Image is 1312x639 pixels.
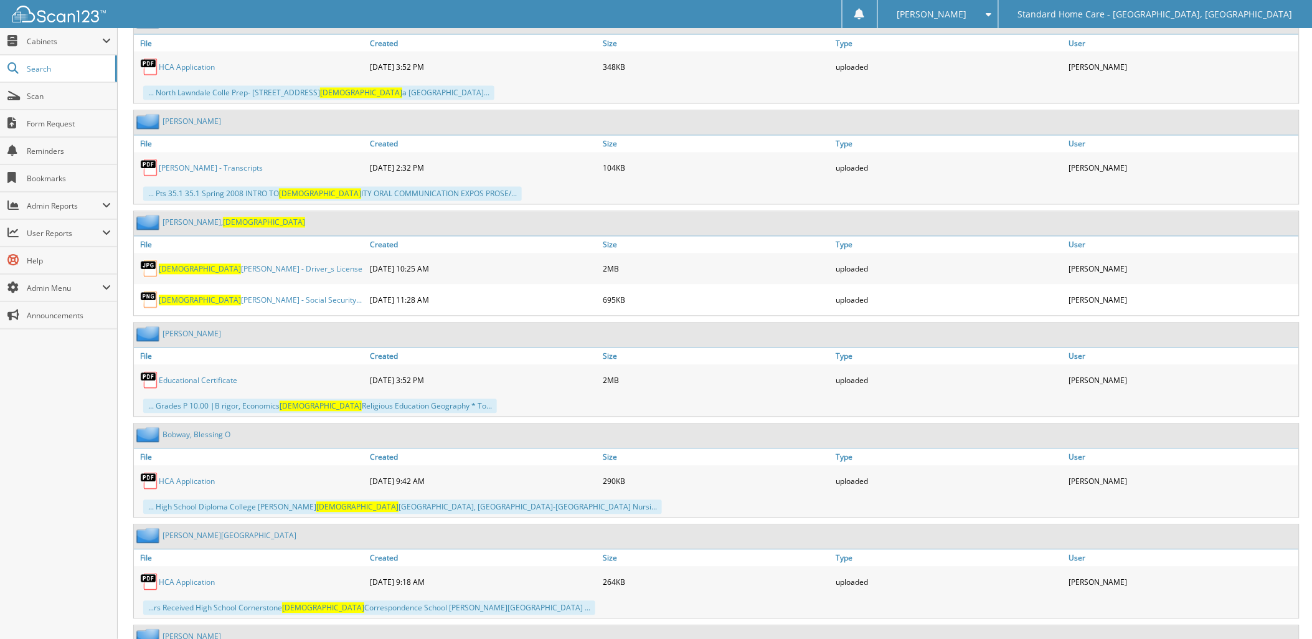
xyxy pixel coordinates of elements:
[833,368,1066,393] div: uploaded
[833,55,1066,80] div: uploaded
[1066,550,1299,567] a: User
[833,35,1066,52] a: Type
[140,291,159,310] img: PNG.png
[600,136,833,153] a: Size
[136,528,163,544] img: folder2.png
[163,116,221,127] a: [PERSON_NAME]
[140,159,159,177] img: PDF.png
[159,476,215,487] a: HCA Application
[833,257,1066,282] div: uploaded
[27,173,111,184] span: Bookmarks
[1066,288,1299,313] div: [PERSON_NAME]
[159,163,263,174] a: [PERSON_NAME] - Transcripts
[367,469,600,494] div: [DATE] 9:42 AM
[134,136,367,153] a: File
[320,88,402,98] span: [DEMOGRAPHIC_DATA]
[223,217,305,228] span: [DEMOGRAPHIC_DATA]
[833,156,1066,181] div: uploaded
[163,217,305,228] a: [PERSON_NAME],[DEMOGRAPHIC_DATA]
[134,35,367,52] a: File
[1066,469,1299,494] div: [PERSON_NAME]
[600,55,833,80] div: 348KB
[367,368,600,393] div: [DATE] 3:52 PM
[163,329,221,339] a: [PERSON_NAME]
[833,288,1066,313] div: uploaded
[159,295,362,306] a: [DEMOGRAPHIC_DATA][PERSON_NAME] - Social Security...
[280,401,362,412] span: [DEMOGRAPHIC_DATA]
[136,215,163,230] img: folder2.png
[367,257,600,282] div: [DATE] 10:25 AM
[600,348,833,365] a: Size
[140,472,159,491] img: PDF.png
[27,201,102,211] span: Admin Reports
[159,62,215,73] a: HCA Application
[27,228,102,239] span: User Reports
[367,35,600,52] a: Created
[833,348,1066,365] a: Type
[27,255,111,266] span: Help
[12,6,106,22] img: scan123-logo-white.svg
[367,550,600,567] a: Created
[140,371,159,390] img: PDF.png
[1066,55,1299,80] div: [PERSON_NAME]
[897,11,967,18] span: [PERSON_NAME]
[143,399,497,414] div: ... Grades P 10.00 |B rigor, Economics Religious Education Geography * To...
[1066,570,1299,595] div: [PERSON_NAME]
[1066,237,1299,253] a: User
[367,136,600,153] a: Created
[134,348,367,365] a: File
[367,570,600,595] div: [DATE] 9:18 AM
[27,310,111,321] span: Announcements
[143,86,494,100] div: ... North Lawndale Colle Prep- [STREET_ADDRESS] a [GEOGRAPHIC_DATA]...
[279,189,361,199] span: [DEMOGRAPHIC_DATA]
[833,237,1066,253] a: Type
[600,237,833,253] a: Size
[27,36,102,47] span: Cabinets
[600,550,833,567] a: Size
[600,288,833,313] div: 695KB
[159,295,241,306] span: [DEMOGRAPHIC_DATA]
[600,368,833,393] div: 2MB
[600,449,833,466] a: Size
[833,136,1066,153] a: Type
[1066,156,1299,181] div: [PERSON_NAME]
[367,237,600,253] a: Created
[282,603,364,613] span: [DEMOGRAPHIC_DATA]
[600,570,833,595] div: 264KB
[600,156,833,181] div: 104KB
[833,570,1066,595] div: uploaded
[367,156,600,181] div: [DATE] 2:32 PM
[833,449,1066,466] a: Type
[27,91,111,102] span: Scan
[1066,35,1299,52] a: User
[367,348,600,365] a: Created
[27,118,111,129] span: Form Request
[140,573,159,592] img: PDF.png
[136,114,163,130] img: folder2.png
[134,449,367,466] a: File
[134,550,367,567] a: File
[1066,449,1299,466] a: User
[833,469,1066,494] div: uploaded
[159,264,241,275] span: [DEMOGRAPHIC_DATA]
[159,577,215,588] a: HCA Application
[163,430,230,440] a: Bobway, Blessing O
[600,257,833,282] div: 2MB
[134,237,367,253] a: File
[27,64,109,74] span: Search
[163,531,296,541] a: [PERSON_NAME][GEOGRAPHIC_DATA]
[1066,136,1299,153] a: User
[140,260,159,278] img: JPG.png
[316,502,399,513] span: [DEMOGRAPHIC_DATA]
[367,55,600,80] div: [DATE] 3:52 PM
[1066,257,1299,282] div: [PERSON_NAME]
[367,449,600,466] a: Created
[136,427,163,443] img: folder2.png
[600,35,833,52] a: Size
[27,146,111,156] span: Reminders
[367,288,600,313] div: [DATE] 11:28 AM
[1066,368,1299,393] div: [PERSON_NAME]
[159,376,237,386] a: Educational Certificate
[1018,11,1293,18] span: Standard Home Care - [GEOGRAPHIC_DATA], [GEOGRAPHIC_DATA]
[600,469,833,494] div: 290KB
